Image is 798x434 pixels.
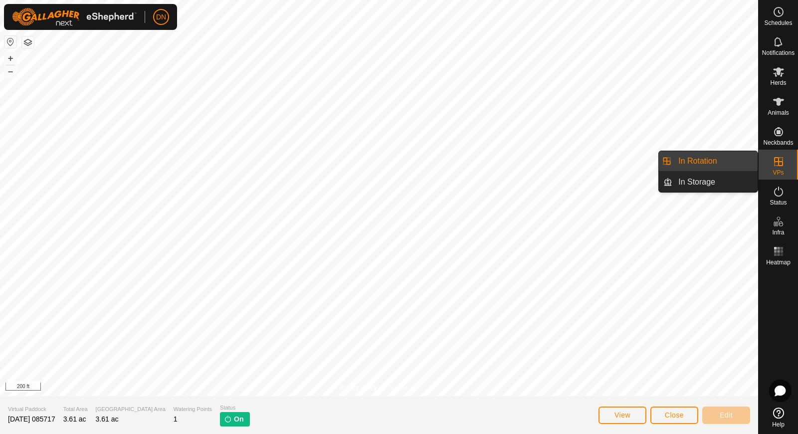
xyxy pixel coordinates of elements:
[759,404,798,432] a: Help
[598,407,646,424] button: View
[770,200,787,206] span: Status
[678,176,715,188] span: In Storage
[772,229,784,235] span: Infra
[96,415,119,423] span: 3.61 ac
[773,170,784,176] span: VPs
[650,407,698,424] button: Close
[762,50,795,56] span: Notifications
[224,415,232,423] img: turn-on
[389,383,418,392] a: Contact Us
[768,110,789,116] span: Animals
[772,422,785,428] span: Help
[659,151,758,171] li: In Rotation
[156,12,166,22] span: DN
[8,405,55,414] span: Virtual Paddock
[4,65,16,77] button: –
[63,415,86,423] span: 3.61 ac
[96,405,166,414] span: [GEOGRAPHIC_DATA] Area
[659,172,758,192] li: In Storage
[4,52,16,64] button: +
[22,36,34,48] button: Map Layers
[12,8,137,26] img: Gallagher Logo
[340,383,377,392] a: Privacy Policy
[720,411,733,419] span: Edit
[678,155,717,167] span: In Rotation
[702,407,750,424] button: Edit
[4,36,16,48] button: Reset Map
[766,259,791,265] span: Heatmap
[672,151,758,171] a: In Rotation
[665,411,684,419] span: Close
[174,415,178,423] span: 1
[614,411,630,419] span: View
[63,405,88,414] span: Total Area
[220,404,249,412] span: Status
[764,20,792,26] span: Schedules
[763,140,793,146] span: Neckbands
[770,80,786,86] span: Herds
[8,415,55,423] span: [DATE] 085717
[234,414,243,425] span: On
[174,405,212,414] span: Watering Points
[672,172,758,192] a: In Storage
